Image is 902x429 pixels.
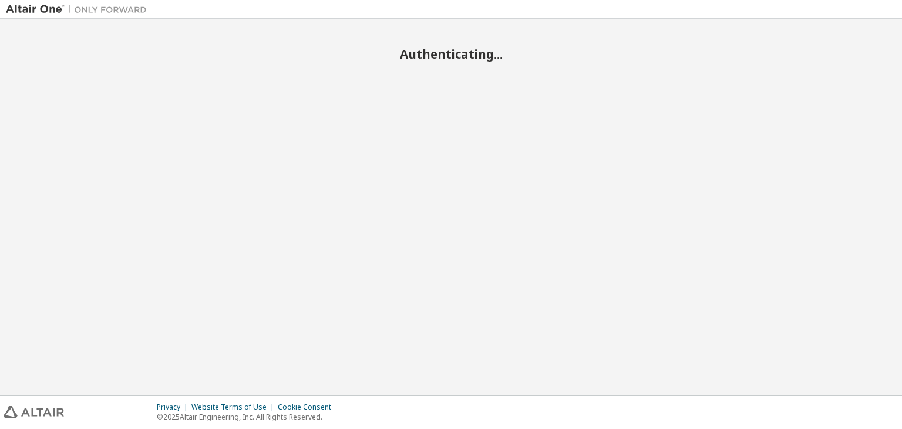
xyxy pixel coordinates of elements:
div: Cookie Consent [278,403,338,412]
img: Altair One [6,4,153,15]
div: Website Terms of Use [191,403,278,412]
h2: Authenticating... [6,46,896,62]
div: Privacy [157,403,191,412]
img: altair_logo.svg [4,406,64,418]
p: © 2025 Altair Engineering, Inc. All Rights Reserved. [157,412,338,422]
